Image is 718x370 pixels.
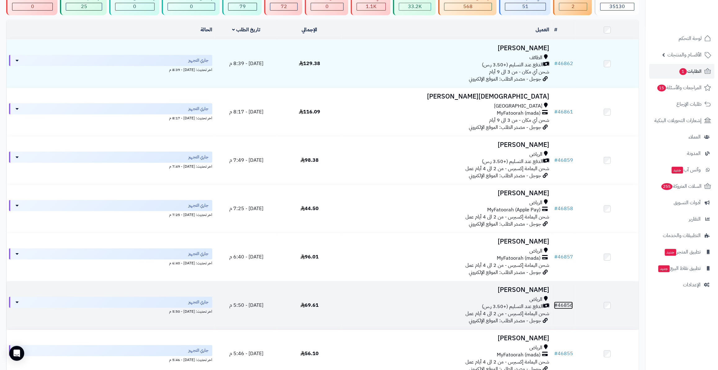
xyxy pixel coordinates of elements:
a: #46856 [554,302,573,309]
a: #46855 [554,350,573,357]
span: الأقسام والمنتجات [667,51,702,59]
span: شحن اليمامة إكسبرس - من 2 الى 4 أيام عمل [465,262,549,269]
span: جاري التجهيز [188,202,209,209]
span: # [554,60,557,67]
span: الدفع عند التسليم (+3.50 ر.س) [482,61,543,68]
div: 0 [311,3,343,10]
span: 1 [679,68,687,75]
a: لوحة التحكم [649,31,714,46]
span: شحن أي مكان - من 3 الى 9 أيام [489,68,549,76]
span: جاري التجهيز [188,154,209,160]
a: تطبيق نقاط البيعجديد [649,261,714,276]
span: MyFatoorah (Apple Pay) [487,206,540,214]
span: 2 [571,3,574,10]
span: طلبات الإرجاع [676,100,702,108]
span: الرياض [529,248,542,255]
span: # [554,108,557,116]
span: شحن اليمامة إكسبرس - من 2 الى 4 أيام عمل [465,165,549,172]
span: شحن اليمامة إكسبرس - من 2 الى 4 أيام عمل [465,213,549,221]
div: Open Intercom Messenger [9,346,24,361]
h3: [PERSON_NAME] [343,335,549,342]
span: جاري التجهيز [188,251,209,257]
span: # [554,156,557,164]
span: الدفع عند التسليم (+3.50 ر.س) [482,303,543,310]
a: #46858 [554,205,573,212]
span: 44.50 [300,205,319,212]
div: اخر تحديث: [DATE] - 7:25 م [9,211,212,218]
div: 51 [505,3,545,10]
span: 98.38 [300,156,319,164]
a: المدونة [649,146,714,161]
img: logo-2.png [676,16,712,29]
span: جوجل - مصدر الطلب: الموقع الإلكتروني [469,317,541,324]
a: #46861 [554,108,573,116]
span: [DATE] - 8:17 م [229,108,263,116]
a: طلبات الإرجاع [649,97,714,112]
span: 1.1K [366,3,376,10]
span: 35130 [609,3,625,10]
span: وآتس آب [671,165,701,174]
span: 51 [522,3,528,10]
span: جديد [658,265,670,272]
span: 25 [81,3,87,10]
span: تطبيق المتجر [664,248,701,256]
span: جوجل - مصدر الطلب: الموقع الإلكتروني [469,75,541,83]
span: الرياض [529,199,542,206]
div: 33188 [399,3,431,10]
span: جوجل - مصدر الطلب: الموقع الإلكتروني [469,172,541,179]
span: الدفع عند التسليم (+3.50 ر.س) [482,158,543,165]
div: 0 [168,3,215,10]
span: السلات المتروكة [661,182,702,191]
a: المراجعات والأسئلة15 [649,80,714,95]
span: 0 [325,3,329,10]
h3: [DEMOGRAPHIC_DATA][PERSON_NAME] [343,93,549,100]
a: تاريخ الطلب [232,26,260,33]
div: اخر تحديث: [DATE] - 6:40 م [9,259,212,266]
span: إشعارات التحويلات البنكية [654,116,702,125]
div: 2 [559,3,586,10]
span: MyFatoorah (mada) [496,255,540,262]
a: الإجمالي [302,26,317,33]
a: تطبيق المتجرجديد [649,244,714,259]
a: الطلبات1 [649,64,714,79]
span: [DATE] - 5:46 م [229,350,263,357]
span: جوجل - مصدر الطلب: الموقع الإلكتروني [469,269,541,276]
h3: [PERSON_NAME] [343,190,549,197]
span: 79 [240,3,246,10]
div: 0 [115,3,154,10]
h3: [PERSON_NAME] [343,286,549,293]
a: السلات المتروكة255 [649,179,714,194]
span: العملاء [689,133,701,141]
span: شحن اليمامة إكسبرس - من 2 الى 4 أيام عمل [465,310,549,317]
a: # [554,26,557,33]
h3: [PERSON_NAME] [343,238,549,245]
span: الرياض [529,296,542,303]
span: التطبيقات والخدمات [663,231,701,240]
a: إشعارات التحويلات البنكية [649,113,714,128]
a: وآتس آبجديد [649,162,714,177]
h3: [PERSON_NAME] [343,141,549,148]
span: الطائف [529,54,542,61]
span: جديد [665,249,676,256]
div: اخر تحديث: [DATE] - 8:17 م [9,114,212,121]
span: # [554,253,557,261]
span: 56.10 [300,350,319,357]
span: [GEOGRAPHIC_DATA] [494,103,542,110]
a: #46857 [554,253,573,261]
div: 568 [444,3,491,10]
span: # [554,302,557,309]
span: الرياض [529,344,542,351]
h3: [PERSON_NAME] [343,45,549,52]
div: اخر تحديث: [DATE] - 8:39 م [9,66,212,73]
div: اخر تحديث: [DATE] - 7:49 م [9,163,212,169]
span: المدونة [687,149,701,158]
span: شحن أي مكان - من 3 الى 9 أيام [489,117,549,124]
span: 96.01 [300,253,319,261]
span: [DATE] - 8:39 م [229,60,263,67]
span: # [554,205,557,212]
a: التطبيقات والخدمات [649,228,714,243]
span: 0 [31,3,34,10]
span: تطبيق نقاط البيع [657,264,701,273]
div: اخر تحديث: [DATE] - 5:46 م [9,356,212,363]
span: 15 [657,85,666,91]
